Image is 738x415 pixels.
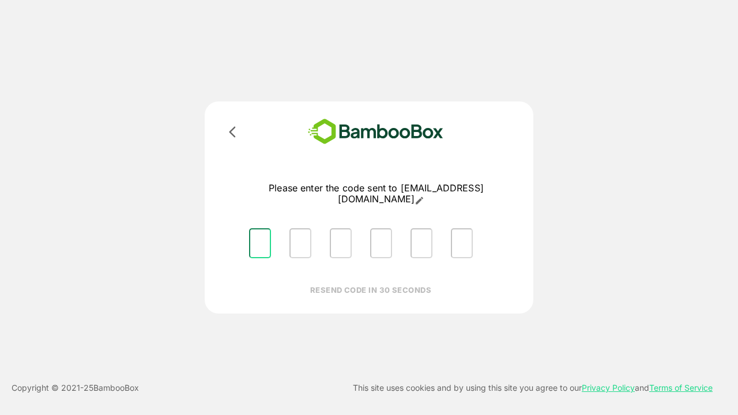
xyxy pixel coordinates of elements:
input: Please enter OTP character 3 [330,228,352,258]
input: Please enter OTP character 5 [411,228,432,258]
input: Please enter OTP character 4 [370,228,392,258]
p: Please enter the code sent to [EMAIL_ADDRESS][DOMAIN_NAME] [240,183,513,205]
input: Please enter OTP character 6 [451,228,473,258]
a: Privacy Policy [582,383,635,393]
p: Copyright © 2021- 25 BambooBox [12,381,139,395]
p: This site uses cookies and by using this site you agree to our and [353,381,713,395]
input: Please enter OTP character 1 [249,228,271,258]
img: bamboobox [291,115,460,148]
a: Terms of Service [649,383,713,393]
input: Please enter OTP character 2 [289,228,311,258]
